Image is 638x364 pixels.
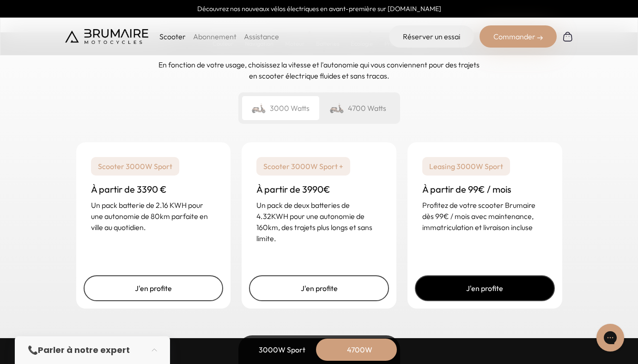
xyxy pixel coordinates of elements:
[422,200,547,233] p: Profitez de votre scooter Brumaire dès 99€ / mois avec maintenance, immatriculation et livraison ...
[244,32,279,41] a: Assistance
[193,32,237,41] a: Abonnement
[323,339,397,361] div: 4700W
[415,275,555,301] a: J'en profite
[537,35,543,41] img: right-arrow-2.png
[389,25,474,48] a: Réserver un essai
[319,96,396,120] div: 4700 Watts
[91,200,216,233] p: Un pack batterie de 2.16 KWH pour une autonomie de 80km parfaite en ville au quotidien.
[422,157,510,176] p: Leasing 3000W Sport
[158,59,481,81] p: En fonction de votre usage, choisissez la vitesse et l'autonomie qui vous conviennent pour des tr...
[480,25,557,48] div: Commander
[245,339,319,361] div: 3000W Sport
[84,275,224,301] a: J'en profite
[592,321,629,355] iframe: Gorgias live chat messenger
[159,31,186,42] p: Scooter
[256,200,382,244] p: Un pack de deux batteries de 4.32KWH pour une autonomie de 160km, des trajets plus longs et sans ...
[91,157,179,176] p: Scooter 3000W Sport
[256,183,382,196] h3: À partir de 3990€
[249,275,389,301] a: J'en profite
[242,96,319,120] div: 3000 Watts
[256,157,350,176] p: Scooter 3000W Sport +
[562,31,573,42] img: Panier
[65,29,148,44] img: Brumaire Motocycles
[91,183,216,196] h3: À partir de 3390 €
[422,183,547,196] h3: À partir de 99€ / mois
